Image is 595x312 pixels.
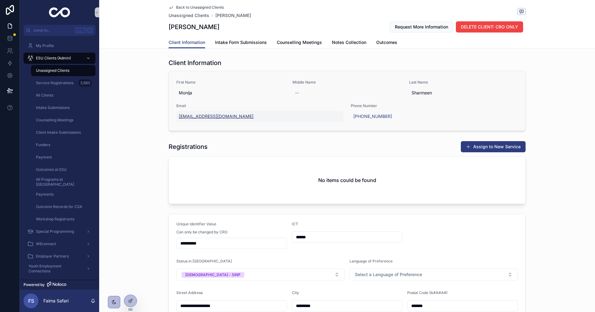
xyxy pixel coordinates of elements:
[36,142,50,147] span: Funders
[169,58,221,67] h1: Client Information
[31,90,95,101] a: All Clients
[31,65,95,76] a: Unassigned Clients
[176,269,345,280] button: Select Button
[20,36,99,280] div: scrollable content
[176,80,285,85] span: First Name
[24,40,95,51] a: My Profile
[215,12,251,19] a: [PERSON_NAME]
[36,155,52,160] span: Payment
[461,141,526,152] button: Assign to New Service
[28,297,34,305] span: FS
[355,271,422,278] span: Select a Language of Preference
[350,259,393,263] span: Language of Preference
[461,24,518,30] span: DELETE CLIENT: CRO ONLY
[176,290,203,295] span: Street Address
[36,43,54,48] span: My Profile
[185,272,240,278] div: [DEMOGRAPHIC_DATA] - SINP
[332,39,366,45] span: Notes Collection
[31,214,95,225] a: Workshop Registrants
[36,80,73,85] span: Service Registrations
[176,230,227,235] span: Can only be changed by CRO
[295,90,299,96] div: --
[176,222,216,226] span: Unique Identifier Value
[33,28,73,33] span: Jump to...
[31,115,95,126] a: Counselling Meetings
[169,142,208,151] h1: Registrations
[78,79,92,87] div: 3,683
[29,264,81,274] span: Youth Employment Connections
[31,152,95,163] a: Payment
[169,71,525,131] a: First NameMonijaMiddle Name--Last NameSharmeenEmail[EMAIL_ADDRESS][DOMAIN_NAME]Phone Number[PHONE...
[36,177,89,187] span: All Programs at [GEOGRAPHIC_DATA]
[24,226,95,237] a: Special Programming
[292,290,299,295] span: City
[169,23,219,31] h1: [PERSON_NAME]
[87,28,92,33] span: K
[24,53,95,64] a: ESU Clients (Admin)
[179,90,283,96] span: Monija
[376,39,397,45] span: Outcomes
[407,290,447,295] span: Postal Code (A#A#A#)
[332,37,366,49] a: Notes Collection
[75,27,86,33] span: Ctrl
[36,192,54,197] span: Payments
[31,102,95,113] a: Intake Submissions
[169,37,205,49] a: Client Information
[31,189,95,200] a: Payments
[31,176,95,188] a: All Programs at [GEOGRAPHIC_DATA]
[36,68,69,73] span: Unassigned Clients
[24,25,95,36] button: Jump to...CtrlK
[318,176,376,184] h2: No items could be found
[36,167,67,172] span: Outcomes at ESU
[20,280,99,290] a: Powered by
[43,298,68,304] p: Faima Safari
[390,21,453,32] button: Request More Information
[36,204,82,209] span: Outcome Records for CSA
[49,7,70,17] img: App logo
[31,164,95,175] a: Outcomes at ESU
[293,80,401,85] span: Middle Name
[376,37,397,49] a: Outcomes
[36,229,74,234] span: Special Programming
[31,139,95,150] a: Funders
[31,127,95,138] a: Client Intake Submissions
[24,282,45,287] span: Powered by
[36,241,56,246] span: WEconnect
[169,12,209,19] a: Unassigned Clients
[176,5,224,10] span: Back to Unassigned Clients
[36,56,71,61] span: ESU Clients (Admin)
[36,130,81,135] span: Client Intake Submissions
[215,37,267,49] a: Intake Form Submissions
[412,90,515,96] span: Sharmeen
[36,105,70,110] span: Intake Submissions
[31,77,95,89] a: Service Registrations3,683
[36,254,69,259] span: Employer Partners
[179,113,253,119] a: [EMAIL_ADDRESS][DOMAIN_NAME]
[292,222,298,226] span: ICT
[176,259,232,263] span: Status in [GEOGRAPHIC_DATA]
[169,5,224,10] a: Back to Unassigned Clients
[409,80,518,85] span: Last Name
[24,251,95,262] a: Employer Partners
[277,37,322,49] a: Counselling Meetings
[277,39,322,45] span: Counselling Meetings
[36,217,74,222] span: Workshop Registrants
[351,103,518,108] span: Phone Number
[176,103,343,108] span: Email
[215,39,267,45] span: Intake Form Submissions
[36,93,53,98] span: All Clients
[36,118,73,123] span: Counselling Meetings
[24,263,95,274] a: Youth Employment Connections
[456,21,523,32] button: DELETE CLIENT: CRO ONLY
[24,238,95,249] a: WEconnect
[169,39,205,45] span: Client Information
[395,24,448,30] span: Request More Information
[31,201,95,212] a: Outcome Records for CSA
[350,269,518,280] button: Select Button
[353,113,392,119] a: [PHONE_NUMBER]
